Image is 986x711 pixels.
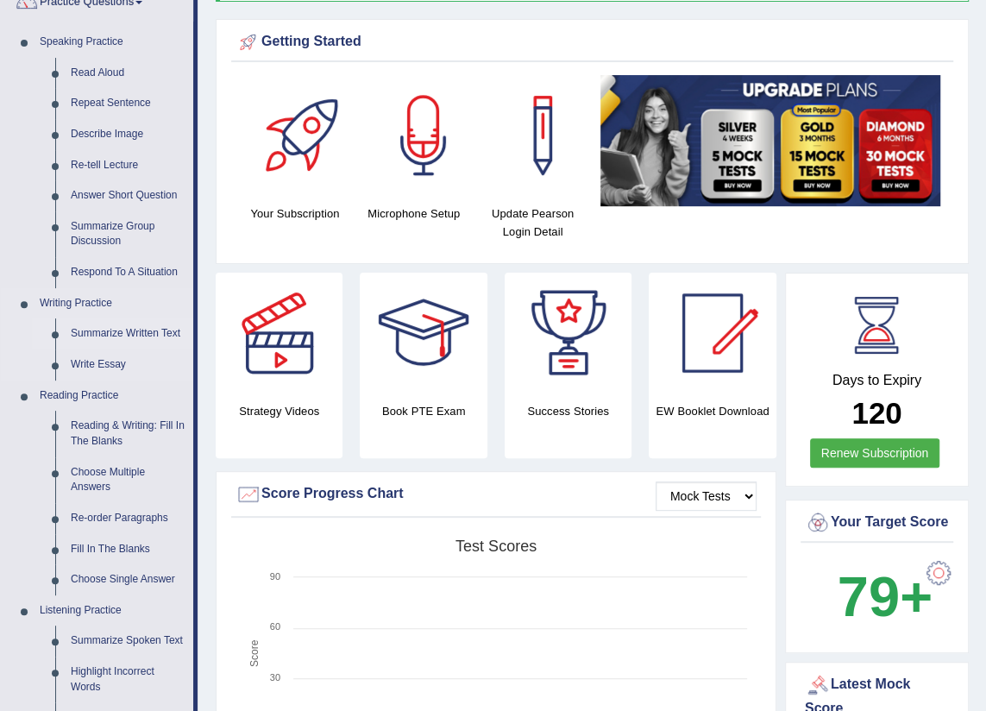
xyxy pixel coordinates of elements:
a: Repeat Sentence [63,88,193,119]
b: 79+ [838,565,933,628]
a: Writing Practice [32,288,193,319]
a: Highlight Incorrect Words [63,657,193,702]
a: Choose Single Answer [63,564,193,595]
a: Write Essay [63,349,193,381]
a: Summarize Spoken Text [63,626,193,657]
tspan: Test scores [455,538,537,555]
h4: Microphone Setup [363,204,465,223]
a: Reading Practice [32,381,193,412]
a: Re-order Paragraphs [63,503,193,534]
h4: Days to Expiry [805,373,949,388]
a: Answer Short Question [63,180,193,211]
text: 90 [270,571,280,582]
text: 60 [270,621,280,632]
a: Listening Practice [32,595,193,626]
tspan: Score [248,639,261,667]
h4: Success Stories [505,402,631,420]
h4: Book PTE Exam [360,402,487,420]
a: Describe Image [63,119,193,150]
h4: Update Pearson Login Detail [482,204,584,241]
a: Renew Subscription [810,438,940,468]
div: Score Progress Chart [236,481,757,507]
a: Fill In The Blanks [63,534,193,565]
b: 120 [851,396,901,430]
a: Summarize Group Discussion [63,211,193,257]
a: Choose Multiple Answers [63,457,193,503]
text: 30 [270,672,280,683]
h4: EW Booklet Download [649,402,776,420]
a: Re-tell Lecture [63,150,193,181]
h4: Your Subscription [244,204,346,223]
a: Respond To A Situation [63,257,193,288]
img: small5.jpg [600,75,940,206]
div: Your Target Score [805,510,949,536]
a: Reading & Writing: Fill In The Blanks [63,411,193,456]
a: Summarize Written Text [63,318,193,349]
a: Speaking Practice [32,27,193,58]
a: Read Aloud [63,58,193,89]
div: Getting Started [236,29,949,55]
h4: Strategy Videos [216,402,342,420]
